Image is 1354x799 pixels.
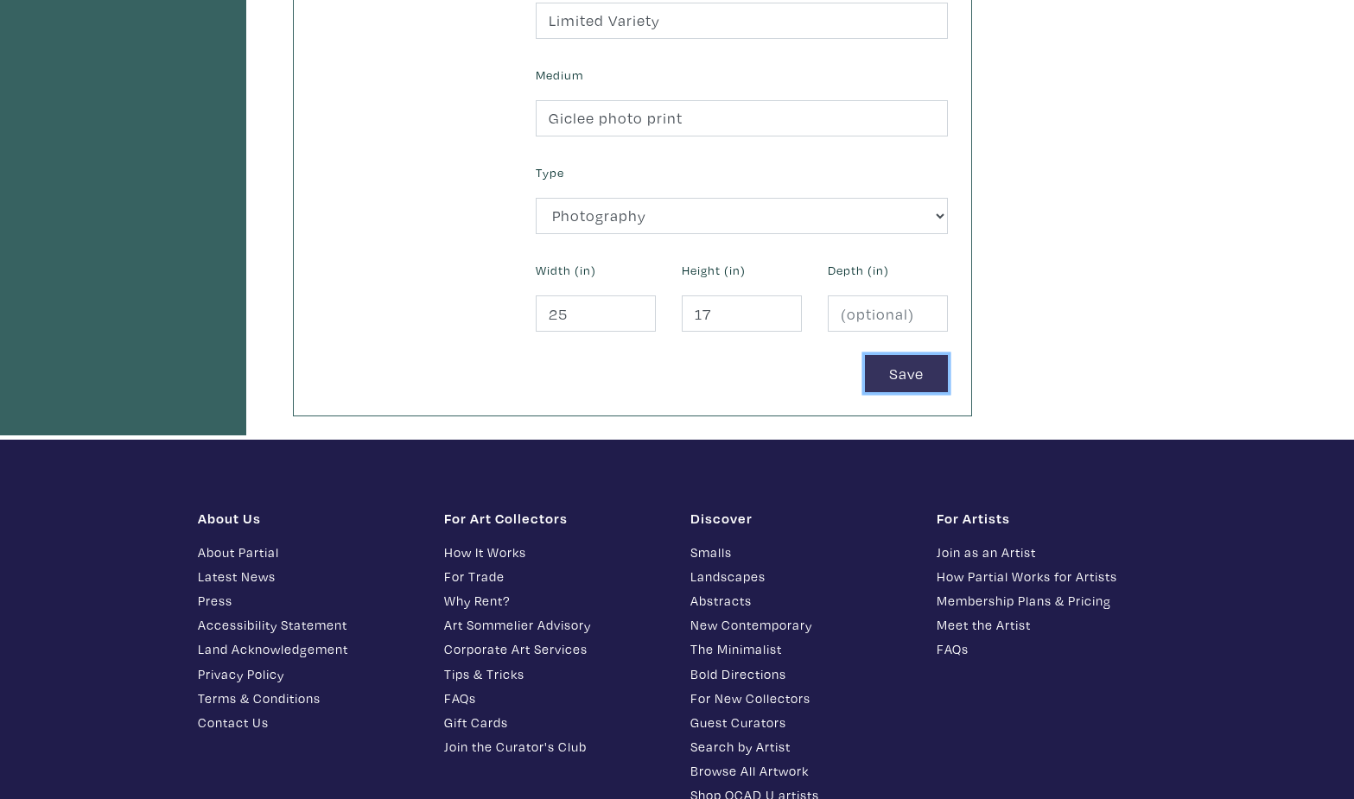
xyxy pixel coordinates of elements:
a: FAQs [937,639,1157,659]
a: How Partial Works for Artists [937,567,1157,587]
a: Terms & Conditions [198,688,418,708]
h1: For Art Collectors [444,510,664,527]
a: Art Sommelier Advisory [444,615,664,635]
a: Land Acknowledgement [198,639,418,659]
a: Guest Curators [690,713,911,732]
input: (optional) [828,295,948,333]
a: Browse All Artwork [690,761,911,781]
a: New Contemporary [690,615,911,635]
a: Why Rent? [444,591,664,611]
a: For New Collectors [690,688,911,708]
a: Latest News [198,567,418,587]
a: Privacy Policy [198,664,418,684]
button: Save [865,355,948,392]
a: About Partial [198,542,418,562]
label: Type [536,163,564,182]
a: For Trade [444,567,664,587]
a: Smalls [690,542,911,562]
h1: About Us [198,510,418,527]
a: Join as an Artist [937,542,1157,562]
a: How It Works [444,542,664,562]
a: Bold Directions [690,664,911,684]
label: Medium [536,66,583,85]
label: Width (in) [536,261,596,280]
a: Press [198,591,418,611]
label: Depth (in) [828,261,889,280]
a: Join the Curator's Club [444,737,664,757]
a: Accessibility Statement [198,615,418,635]
a: Abstracts [690,591,911,611]
a: Contact Us [198,713,418,732]
a: Membership Plans & Pricing [937,591,1157,611]
a: Gift Cards [444,713,664,732]
a: Tips & Tricks [444,664,664,684]
input: Ex. Acrylic on canvas, giclee on photo paper [536,100,948,137]
a: Corporate Art Services [444,639,664,659]
a: Search by Artist [690,737,911,757]
h1: Discover [690,510,911,527]
a: Meet the Artist [937,615,1157,635]
label: Height (in) [682,261,746,280]
a: Landscapes [690,567,911,587]
a: FAQs [444,688,664,708]
h1: For Artists [937,510,1157,527]
a: The Minimalist [690,639,911,659]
